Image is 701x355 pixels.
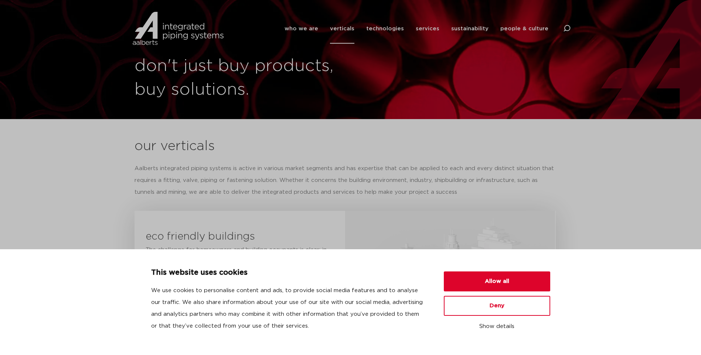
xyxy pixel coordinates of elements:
[135,54,347,102] h1: don't just buy products, buy solutions.
[285,14,548,44] nav: Menu
[135,138,556,155] h2: our verticals
[444,296,550,316] button: Deny
[366,14,404,44] a: technologies
[146,229,255,244] h3: eco friendly buildings
[416,14,439,44] a: services
[151,267,426,279] p: This website uses cookies
[444,320,550,333] button: Show details
[500,14,548,44] a: people & culture
[330,14,354,44] a: verticals
[451,14,489,44] a: sustainability
[285,14,318,44] a: who we are
[444,271,550,291] button: Allow all
[135,163,556,198] p: Aalberts integrated piping systems is active in various market segments and has expertise that ca...
[146,244,334,291] p: The challenge for homeowners and building occupants is clear: in order to achieve energy efficien...
[151,285,426,332] p: We use cookies to personalise content and ads, to provide social media features and to analyse ou...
